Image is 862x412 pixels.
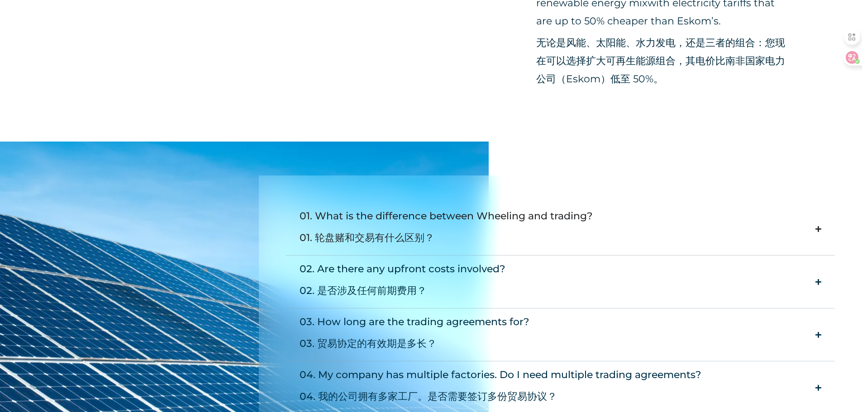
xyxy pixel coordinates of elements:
font: 01. 轮盘赌和交易有什么区别？ [300,232,434,244]
font: 02. 是否涉及任何前期费用？ [300,284,427,297]
font: 04. 我的公司拥有多家工厂。是否需要签订多份贸易协议？ [300,390,557,403]
div: 01. What is the difference between Wheeling and trading? [300,207,593,251]
font: 无论是风能、太阳能、水力发电，还是三者的组合：您现在可以选择扩大可再生能源组合，其电价比南非国家电力公司（Eskom）低至 50%。 [536,37,785,85]
div: 04. My company has multiple factories. Do I need multiple trading agreements? [300,366,701,409]
summary: 01. What is the difference between Wheeling and trading?01. 轮盘赌和交易有什么区别？ [286,203,835,256]
div: 03. How long are the trading agreements for? [300,313,529,356]
summary: 03. How long are the trading agreements for?03. 贸易协定的有效期是多长？ [286,308,835,361]
div: 02. Are there any upfront costs involved? [300,260,505,303]
font: 03. 贸易协定的有效期是多长？ [300,337,437,350]
summary: 02. Are there any upfront costs involved?02. 是否涉及任何前期费用？ [286,256,835,308]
